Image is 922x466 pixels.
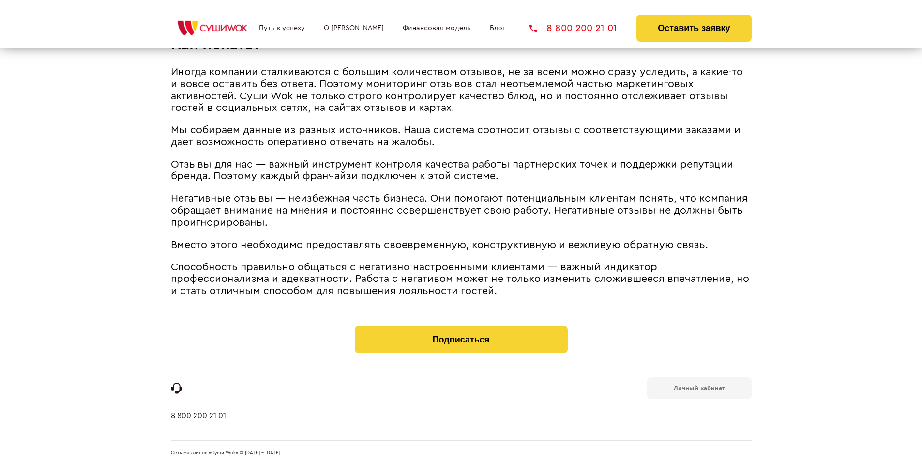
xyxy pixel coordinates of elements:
span: Способность правильно общаться с негативно настроенными клиентами ― важный индикатор профессионал... [171,262,749,296]
span: Сеть магазинов «Суши Wok» © [DATE] - [DATE] [171,450,280,456]
span: Отзывы для нас ― важный инструмент контроля качества работы партнерских точек и поддержки репутац... [171,159,733,182]
a: Путь к успеху [259,24,305,32]
button: Оставить заявку [636,15,751,42]
a: Блог [490,24,505,32]
span: Как искать? [171,37,261,52]
b: Личный кабинет [674,385,725,391]
span: Негативные отзывы ― неизбежная часть бизнеса. Они помогают потенциальным клиентам понять, что ком... [171,193,748,227]
a: О [PERSON_NAME] [324,24,384,32]
a: 8 800 200 21 01 [529,23,617,33]
span: Вместо этого необходимо предоставлять своевременную, конструктивную и вежливую обратную связь. [171,240,708,250]
a: Финансовая модель [403,24,471,32]
a: Личный кабинет [647,377,752,399]
a: 8 800 200 21 01 [171,411,226,440]
span: Мы собираем данные из разных источников. Наша система соотносит отзывы с соответствующими заказам... [171,125,741,147]
span: 8 800 200 21 01 [546,23,617,33]
button: Подписаться [355,326,568,353]
span: Иногда компании сталкиваются с большим количеством отзывов, не за всеми можно сразу уследить, а к... [171,67,743,113]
